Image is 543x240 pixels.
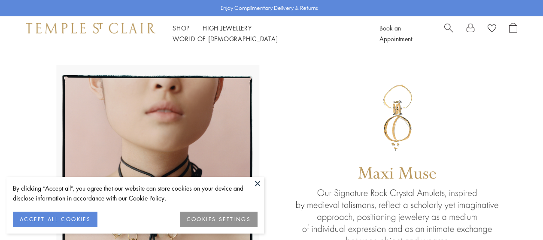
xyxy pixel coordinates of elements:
[203,24,252,32] a: High JewelleryHigh Jewellery
[509,23,517,44] a: Open Shopping Bag
[444,23,453,44] a: Search
[173,34,278,43] a: World of [DEMOGRAPHIC_DATA]World of [DEMOGRAPHIC_DATA]
[173,24,190,32] a: ShopShop
[173,23,360,44] nav: Main navigation
[379,24,412,43] a: Book an Appointment
[180,212,258,227] button: COOKIES SETTINGS
[221,4,318,12] p: Enjoy Complimentary Delivery & Returns
[13,212,97,227] button: ACCEPT ALL COOKIES
[26,23,155,33] img: Temple St. Clair
[488,23,496,36] a: View Wishlist
[13,183,258,203] div: By clicking “Accept all”, you agree that our website can store cookies on your device and disclos...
